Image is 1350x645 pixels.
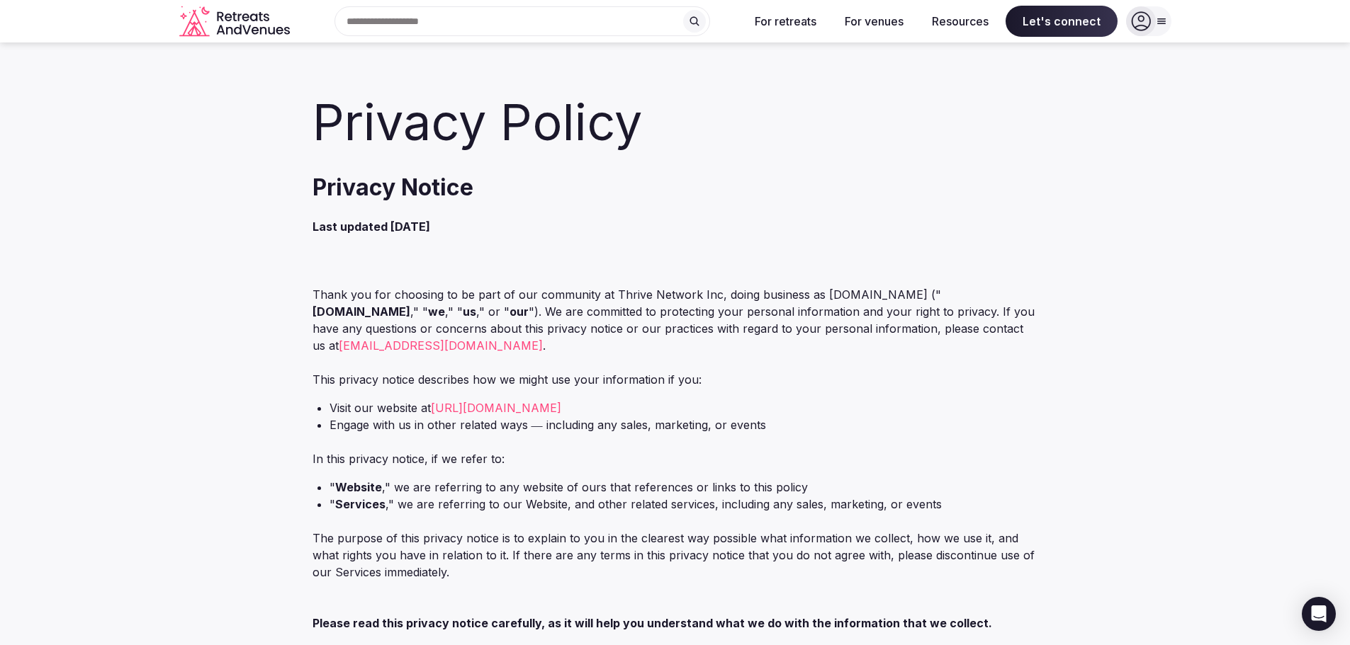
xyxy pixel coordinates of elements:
[335,497,386,511] strong: Services
[510,304,529,319] strong: our
[313,530,1038,581] p: The purpose of this privacy notice is to explain to you in the clearest way possible what informa...
[1006,6,1118,37] span: Let's connect
[463,304,476,319] strong: us
[743,6,828,37] button: For retreats
[313,174,1038,201] h2: Privacy Notice
[313,616,992,630] strong: Please read this privacy notice carefully, as it will help you understand what we do with the inf...
[428,304,445,319] strong: we
[330,479,1038,496] li: " ," we are referring to any website of ours that references or links to this policy
[330,399,1038,416] li: Visit our website at
[431,401,561,415] a: [URL][DOMAIN_NAME]
[313,219,430,234] strong: Last updated [DATE]
[339,338,543,353] a: [EMAIL_ADDRESS][DOMAIN_NAME]
[313,371,1038,388] p: This privacy notice describes how we might use your information if you:
[1302,597,1336,631] div: Open Intercom Messenger
[330,416,1038,433] li: Engage with us in other related ways ― including any sales, marketing, or events
[179,6,293,38] a: Visit the homepage
[313,286,1038,354] p: Thank you for choosing to be part of our community at Thrive Network Inc, doing business as [DOMA...
[833,6,915,37] button: For venues
[179,6,293,38] svg: Retreats and Venues company logo
[313,88,1038,157] h1: Privacy Policy
[313,450,1038,467] p: In this privacy notice, if we refer to:
[921,6,1000,37] button: Resources
[330,496,1038,513] li: " ," we are referring to our Website, and other related services, including any sales, marketing,...
[313,304,410,319] strong: [DOMAIN_NAME]
[335,480,382,494] strong: Website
